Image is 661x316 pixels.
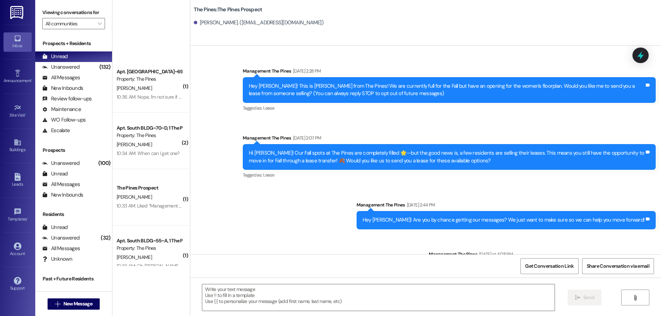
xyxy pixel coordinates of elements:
span: Get Conversation Link [525,262,574,270]
img: ResiDesk Logo [10,6,25,19]
div: Management The Pines [243,134,656,144]
div: Apt. South BLDG~70~D, 1 The Pines (Men's) South [117,124,182,132]
a: Buildings [4,136,32,155]
span: [PERSON_NAME] [117,194,152,200]
span: • [31,77,32,82]
div: 10:34 AM: When can I get one? [117,150,180,156]
div: Management The Pines [243,67,656,77]
div: [DATE] 2:28 PM [291,67,321,75]
div: Escalate [42,127,70,134]
div: Maintenance [42,106,81,113]
i:  [98,21,101,26]
i:  [632,295,638,300]
div: Unread [42,53,68,60]
label: Viewing conversations for [42,7,105,18]
div: All Messages [42,245,80,252]
div: [DATE] at 4:08 PM [477,250,513,258]
div: New Inbounds [42,85,83,92]
div: Unanswered [42,234,80,242]
span: Send [583,294,594,301]
div: Management The Pines [429,250,656,260]
div: Apt. [GEOGRAPHIC_DATA]~69~D, 1 The Pines (Men's) South [117,68,182,75]
i:  [55,301,60,307]
div: [DATE] 2:44 PM [405,201,435,209]
span: New Message [63,300,92,308]
div: 10:33 AM: Liked “Management The Pines (The Pines): If you are referring to apartment clean checks... [117,203,394,209]
div: Tagged as: [243,170,656,180]
div: Past Residents [42,288,85,295]
button: New Message [48,298,100,310]
div: 10:33 AM: Oh [PERSON_NAME], I got the email late at night and I was like 👀👀 [117,263,276,269]
div: Unread [42,170,68,178]
div: Unread [42,224,68,231]
div: Hi [PERSON_NAME]! Our Fall spots at The Pines are completely filled 🌟—but the good news is, a few... [249,149,644,165]
div: The Pines Prospect [117,184,182,192]
div: Property: The Pines [117,75,182,83]
div: (132) [98,62,112,73]
div: Tagged as: [243,103,656,113]
div: Unknown [42,255,72,263]
div: Apt. South BLDG~55~A, 1 The Pines (Men's) South [117,237,182,244]
div: All Messages [42,181,80,188]
div: Management The Pines [357,201,656,211]
div: WO Follow-ups [42,116,86,124]
a: Account [4,240,32,259]
div: Past + Future Residents [35,275,112,283]
button: Share Conversation via email [582,258,654,274]
span: [PERSON_NAME] [117,85,152,91]
div: Property: The Pines [117,244,182,252]
div: Hey [PERSON_NAME]! This is [PERSON_NAME] from The Pines! We are currently full for the Fall but h... [249,82,644,98]
div: Prospects [35,147,112,154]
div: Property: The Pines [117,132,182,139]
a: Inbox [4,32,32,51]
a: Templates • [4,206,32,225]
a: Leads [4,171,32,190]
div: Prospects + Residents [35,40,112,47]
div: Residents [35,211,112,218]
span: [PERSON_NAME] [117,254,152,260]
input: All communities [45,18,94,29]
div: Unanswered [42,160,80,167]
i:  [575,295,580,300]
span: Share Conversation via email [587,262,649,270]
a: Site Visit • [4,102,32,121]
b: The Pines: The Pines Prospect [194,6,262,13]
div: Review follow-ups [42,95,92,103]
div: Unanswered [42,63,80,71]
div: [DATE] 2:07 PM [291,134,321,142]
div: All Messages [42,74,80,81]
div: (100) [97,158,112,169]
span: [PERSON_NAME] [117,141,152,148]
button: Get Conversation Link [520,258,578,274]
div: (32) [99,233,112,243]
span: Lease [263,172,274,178]
div: [PERSON_NAME]. ([EMAIL_ADDRESS][DOMAIN_NAME]) [194,19,323,26]
a: Support [4,275,32,294]
span: • [27,216,28,221]
div: Hey [PERSON_NAME]! Are you by chance getting our messages? We just want to make sure so we can he... [363,216,644,224]
div: New Inbounds [42,191,83,199]
div: 10:36 AM: Nope, I'm not sure if someone here from the summer session lost it but it's been missing [117,94,315,100]
span: Lease [263,105,274,111]
button: Send [568,290,602,305]
span: • [25,112,26,117]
